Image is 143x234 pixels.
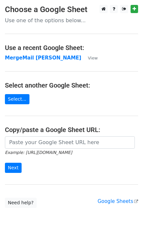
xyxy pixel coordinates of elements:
[5,55,81,61] a: MergeMail [PERSON_NAME]
[98,198,138,204] a: Google Sheets
[5,126,138,134] h4: Copy/paste a Google Sheet URL:
[5,163,22,173] input: Next
[5,94,29,104] a: Select...
[88,56,98,60] small: View
[5,136,135,149] input: Paste your Google Sheet URL here
[5,150,72,155] small: Example: [URL][DOMAIN_NAME]
[81,55,98,61] a: View
[5,198,37,208] a: Need help?
[5,81,138,89] h4: Select another Google Sheet:
[5,17,138,24] p: Use one of the options below...
[5,5,138,14] h3: Choose a Google Sheet
[5,44,138,52] h4: Use a recent Google Sheet:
